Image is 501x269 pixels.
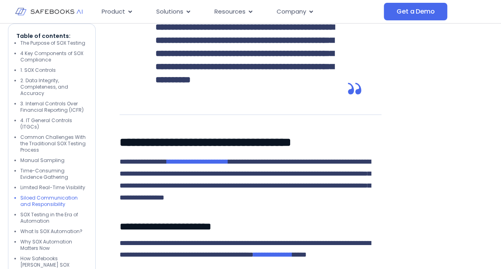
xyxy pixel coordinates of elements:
[16,32,87,40] p: Table of contents:
[20,195,87,208] li: Siloed Communication and Responsibility
[20,77,87,97] li: 2. Data Integrity, Completeness, and Accuracy
[214,7,246,16] span: Resources
[277,7,306,16] span: Company
[20,228,87,235] li: What Is SOX Automation?
[384,3,447,20] a: Get a Demo
[20,239,87,251] li: Why SOX Automation Matters Now
[156,7,183,16] span: Solutions
[20,157,87,164] li: Manual Sampling
[20,168,87,180] li: Time-Consuming Evidence Gathering
[20,134,87,153] li: Common Challenges With the Traditional SOX Testing Process
[20,101,87,113] li: 3. Internal Controls Over Financial Reporting (ICFR)
[20,184,87,191] li: Limited Real-Time Visibility
[102,7,125,16] span: Product
[20,212,87,224] li: SOX Testing in the Era of Automation
[20,117,87,130] li: 4. IT General Controls (ITGCs)
[95,4,384,20] nav: Menu
[20,40,87,46] li: The Purpose of SOX Testing
[20,67,87,73] li: 1. SOX Controls
[95,4,384,20] div: Menu Toggle
[397,8,434,16] span: Get a Demo
[20,50,87,63] li: 4 Key Components of SOX Compliance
